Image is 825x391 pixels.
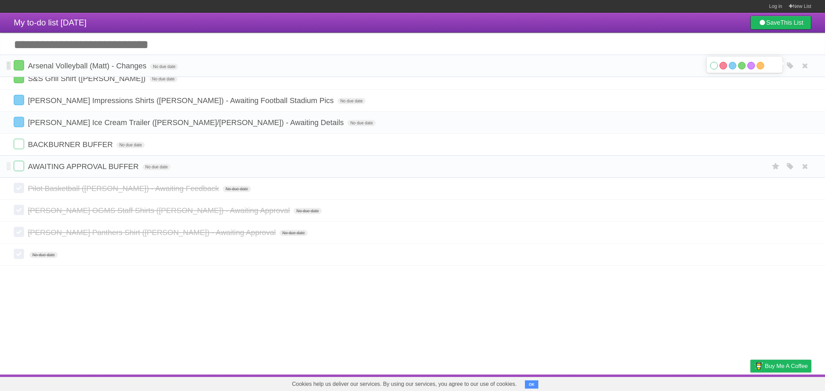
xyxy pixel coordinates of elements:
span: No due date [294,208,321,214]
span: Cookies help us deliver our services. By using our services, you agree to our use of cookies. [285,377,524,391]
span: S&S Grill Shirt ([PERSON_NAME]) [28,74,147,83]
a: Developers [682,376,709,389]
label: Done [14,205,24,215]
b: This List [780,19,803,26]
span: No due date [150,64,178,70]
span: No due date [30,252,57,258]
span: No due date [223,186,251,192]
span: [PERSON_NAME] Impressions Shirts ([PERSON_NAME]) - Awaiting Football Stadium Pics [28,96,335,105]
span: No due date [117,142,144,148]
label: Done [14,183,24,193]
label: Blue [729,62,736,69]
span: My to-do list [DATE] [14,18,87,27]
button: OK [525,380,538,389]
span: No due date [150,76,177,82]
label: Done [14,73,24,83]
label: Done [14,60,24,70]
label: Done [14,161,24,171]
span: No due date [348,120,375,126]
span: No due date [338,98,365,104]
span: AWAITING APPROVAL BUFFER [28,162,140,171]
span: Pilot Basketball ([PERSON_NAME]) - Awaiting Feedback [28,184,221,193]
label: Done [14,227,24,237]
label: Star task [769,161,782,172]
span: BACKBURNER BUFFER [28,140,114,149]
span: Buy me a coffee [765,360,808,372]
span: No due date [143,164,170,170]
label: Orange [757,62,764,69]
label: Done [14,249,24,259]
label: Red [719,62,727,69]
a: Terms [718,376,733,389]
span: [PERSON_NAME] Panthers Shirt ([PERSON_NAME]) - Awaiting Approval [28,228,277,237]
span: [PERSON_NAME] OGMS Staff Shirts ([PERSON_NAME]) - Awaiting Approval [28,206,291,215]
label: Done [14,117,24,127]
span: [PERSON_NAME] Ice Cream Trailer ([PERSON_NAME]/[PERSON_NAME]) - Awaiting Details [28,118,345,127]
label: Green [738,62,746,69]
span: Arsenal Volleyball (Matt) - Changes [28,62,148,70]
label: Purple [747,62,755,69]
a: Buy me a coffee [750,360,811,372]
img: Buy me a coffee [754,360,763,372]
span: No due date [279,230,307,236]
label: Done [14,95,24,105]
a: Privacy [741,376,759,389]
a: About [659,376,673,389]
label: White [710,62,718,69]
a: Suggest a feature [768,376,811,389]
a: SaveThis List [750,16,811,30]
label: Done [14,139,24,149]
